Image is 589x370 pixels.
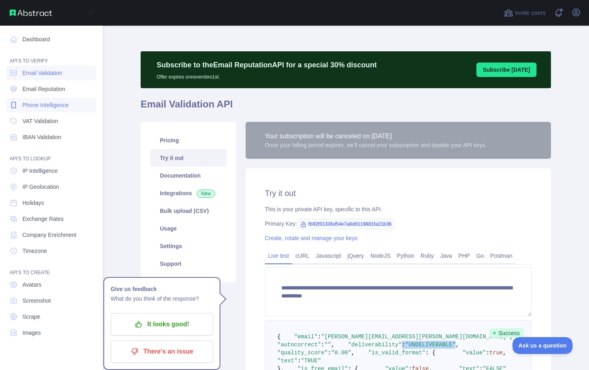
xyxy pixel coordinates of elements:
[6,326,96,340] a: Images
[150,131,226,149] a: Pricing
[318,334,321,340] span: :
[6,146,96,162] div: API'S TO LOOKUP
[6,212,96,226] a: Exchange Rates
[150,149,226,167] a: Try it out
[10,10,52,16] img: Abstract API
[301,358,321,364] span: "TRUE"
[6,130,96,144] a: IBAN Validation
[297,358,301,364] span: :
[321,342,324,348] span: :
[6,293,96,308] a: Screenshot
[150,167,226,184] a: Documentation
[367,249,393,262] a: NodeJS
[265,220,532,228] div: Primary Key:
[141,98,551,117] h1: Email Validation API
[344,249,367,262] a: jQuery
[22,85,65,93] span: Email Reputation
[512,337,573,354] iframe: Toggle Customer Support
[22,69,62,77] span: Email Validation
[6,196,96,210] a: Holidays
[476,63,537,77] button: Subscribe [DATE]
[490,328,524,338] span: Success
[487,249,516,262] a: Postman
[473,249,487,262] a: Go
[22,231,77,239] span: Company Enrichment
[22,297,51,305] span: Screenshot
[6,48,96,64] div: API'S TO VERIFY
[150,255,226,273] a: Support
[265,235,357,241] a: Create, rotate and manage your keys
[150,184,226,202] a: Integrations New
[6,277,96,292] a: Avatars
[265,249,292,262] a: Live test
[150,237,226,255] a: Settings
[150,220,226,237] a: Usage
[157,59,377,71] p: Subscribe to the Email Reputation API for a special 30 % discount
[331,342,334,348] span: ,
[22,281,41,289] span: Avatars
[393,249,418,262] a: Python
[6,260,96,276] div: API'S TO CREATE
[197,190,215,198] span: New
[6,98,96,112] a: Phone Intelligence
[486,350,489,356] span: :
[515,8,546,18] span: Invite users
[6,32,96,47] a: Dashboard
[265,141,487,149] div: Once your billing period expires, we'll cancel your subscription and disable your API keys.
[22,117,58,125] span: VAT Validation
[292,249,313,262] a: cURL
[348,342,401,348] span: "deliverability"
[294,334,318,340] span: "email"
[6,228,96,242] a: Company Enrichment
[265,205,532,213] div: This is your private API key, specific to this API.
[6,82,96,96] a: Email Reputation
[6,164,96,178] a: IP Intelligence
[22,133,61,141] span: IBAN Validation
[325,342,331,348] span: ""
[489,350,503,356] span: true
[22,199,44,207] span: Holidays
[22,329,41,337] span: Images
[22,247,47,255] span: Timezone
[22,101,69,109] span: Phone Intelligence
[277,358,297,364] span: "text"
[22,313,40,321] span: Scrape
[22,167,58,175] span: IP Intelligence
[328,350,331,356] span: :
[503,350,506,356] span: ,
[265,131,487,141] div: Your subscription will be canceled on [DATE]
[455,249,473,262] a: PHP
[502,6,547,19] button: Invite users
[351,350,355,356] span: ,
[6,309,96,324] a: Scrape
[368,350,426,356] span: "is_valid_format"
[157,71,377,80] p: Offer expires on novembro 1st.
[331,350,351,356] span: "0.00"
[22,183,59,191] span: IP Geolocation
[6,244,96,258] a: Timezone
[405,342,456,348] span: "UNDELIVERABLE"
[456,342,459,348] span: ,
[462,350,486,356] span: "value"
[6,66,96,80] a: Email Validation
[6,114,96,128] a: VAT Validation
[150,202,226,220] a: Bulk upload (CSV)
[402,342,405,348] span: :
[313,249,344,262] a: Javascript
[277,334,280,340] span: {
[277,342,321,348] span: "autocorrect"
[426,350,436,356] span: : {
[22,215,64,223] span: Exchange Rates
[418,249,437,262] a: Ruby
[297,218,395,230] span: fb92f01336d54e7a8d0119881fa21b36
[277,350,328,356] span: "quality_score"
[437,249,456,262] a: Java
[321,334,509,340] span: "[PERSON_NAME][EMAIL_ADDRESS][PERSON_NAME][DOMAIN_NAME]"
[6,180,96,194] a: IP Geolocation
[265,188,532,199] h2: Try it out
